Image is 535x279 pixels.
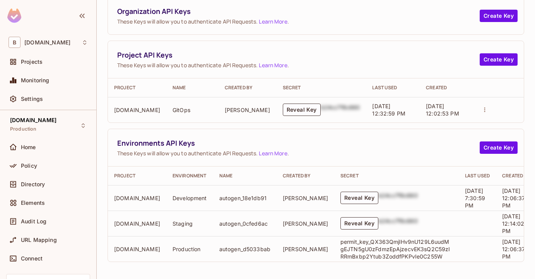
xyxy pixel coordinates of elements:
div: Project [114,85,160,91]
button: actions [479,104,490,115]
td: Development [166,185,213,211]
td: [PERSON_NAME] [277,236,334,262]
div: Project [114,173,160,179]
td: [PERSON_NAME] [219,97,277,122]
span: [DATE] 12:32:59 PM [372,103,405,117]
button: Create Key [480,141,518,154]
td: [DOMAIN_NAME] [108,211,166,236]
div: b24cc7f8c660 [378,192,418,204]
td: Staging [166,211,213,236]
span: Workspace: buckstop.com [24,39,70,46]
span: Directory [21,181,45,187]
span: Project API Keys [117,50,480,60]
p: permit_key_QX363QmjlHv9nU129L6uudMgEJTN5gU0zFdmzEpAjzecvEK3sQ2C59zIRRmBxbp2Ytub3ZoddfPKPvIe0C255W [340,238,453,260]
span: Audit Log [21,218,46,225]
div: Name [173,85,212,91]
span: Projects [21,59,43,65]
span: [DATE] 12:06:37 PM [502,238,525,260]
td: [PERSON_NAME] [277,185,334,211]
a: Learn More [259,61,287,69]
span: Policy [21,163,37,169]
span: Home [21,144,36,150]
div: Created [502,173,525,179]
td: [DOMAIN_NAME] [108,236,166,262]
span: Elements [21,200,45,206]
span: Monitoring [21,77,50,83]
span: These Keys will allow you to authenticate API Requests. . [117,150,480,157]
div: Created By [225,85,270,91]
span: Production [10,126,37,132]
a: Learn More [259,150,287,157]
span: [DATE] 12:02:53 PM [426,103,459,117]
span: [DATE] 12:06:37 PM [502,187,525,209]
div: Created [426,85,467,91]
span: [DATE] 12:14:02 PM [502,213,524,234]
td: autogen_0cfed6ac [213,211,277,236]
span: B [9,37,21,48]
span: Connect [21,255,43,262]
span: Environments API Keys [117,138,480,148]
span: Settings [21,96,43,102]
span: These Keys will allow you to authenticate API Requests. . [117,18,480,25]
button: Reveal Key [283,104,321,116]
a: Learn More [259,18,287,25]
button: Create Key [480,10,518,22]
td: autogen_18e1db91 [213,185,277,211]
span: Organization API Keys [117,7,480,16]
td: Production [166,236,213,262]
td: [DOMAIN_NAME] [108,97,166,122]
td: autogen_d5033bab [213,236,277,262]
div: Environment [173,173,207,179]
div: Last Used [372,85,414,91]
div: Last Used [465,173,490,179]
div: Name [219,173,270,179]
button: Create Key [480,53,518,66]
td: [DOMAIN_NAME] [108,185,166,211]
img: SReyMgAAAABJRU5ErkJggg== [7,9,21,23]
button: Reveal Key [340,192,378,204]
td: GitOps [166,97,219,122]
button: Reveal Key [340,217,378,230]
span: [DOMAIN_NAME] [10,117,56,123]
div: b24cc7f8c660 [378,217,418,230]
span: [DATE] 7:30:59 PM [465,187,485,209]
div: Secret [283,85,360,91]
div: b24cc7f8c660 [321,104,360,116]
span: These Keys will allow you to authenticate API Requests. . [117,61,480,69]
td: [PERSON_NAME] [277,211,334,236]
span: URL Mapping [21,237,57,243]
div: Created By [283,173,328,179]
div: Secret [340,173,453,179]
